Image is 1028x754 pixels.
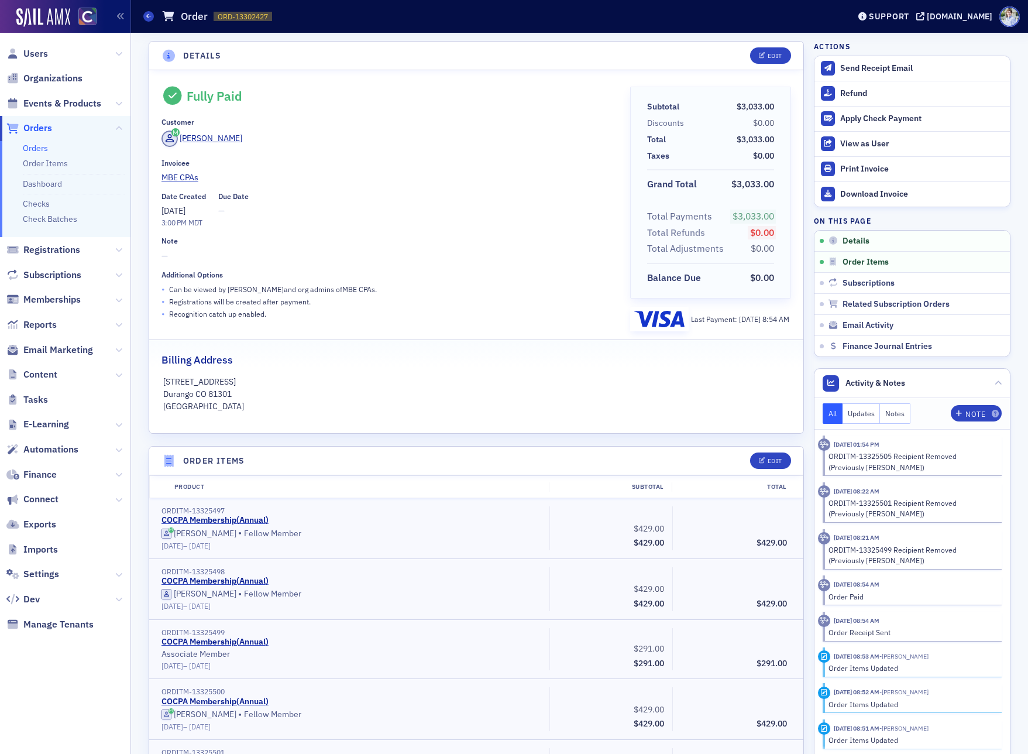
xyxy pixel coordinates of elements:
[169,309,266,319] p: Recognition catch up enabled.
[23,568,59,581] span: Settings
[161,567,541,576] div: ORDITM-13325498
[828,627,994,638] div: Order Receipt Sent
[828,498,994,519] div: ORDITM-13325501 Recipient Removed (Previously [PERSON_NAME])
[768,53,782,59] div: Edit
[187,88,242,104] div: Fully Paid
[634,537,664,548] span: $429.00
[834,440,879,448] time: 12/17/2024 01:54 PM
[174,529,236,539] div: [PERSON_NAME]
[869,11,909,22] div: Support
[174,710,236,720] div: [PERSON_NAME]
[6,368,57,381] a: Content
[843,341,932,352] span: Finance Journal Entries
[757,658,787,669] span: $291.00
[879,652,929,660] span: Michelle Sainio
[161,589,236,599] a: [PERSON_NAME]
[834,652,879,660] time: 5/21/2024 08:53 AM
[6,269,81,282] a: Subscriptions
[218,12,268,22] span: ORD-13302427
[161,601,183,611] span: [DATE]
[927,11,992,22] div: [DOMAIN_NAME]
[189,541,211,550] span: [DATE]
[23,214,77,224] a: Check Batches
[750,47,790,64] button: Edit
[23,618,94,631] span: Manage Tenants
[737,101,774,112] span: $3,033.00
[161,527,541,550] div: Fellow Member
[647,242,724,256] div: Total Adjustments
[634,523,664,534] span: $429.00
[161,529,236,539] a: [PERSON_NAME]
[161,710,236,720] a: [PERSON_NAME]
[753,118,774,128] span: $0.00
[6,418,69,431] a: E-Learning
[169,284,377,294] p: Can be viewed by [PERSON_NAME] and org admins of MBE CPAs .
[818,615,830,627] div: Activity
[161,352,233,368] h2: Billing Address
[768,458,782,464] div: Edit
[6,568,59,581] a: Settings
[161,588,541,611] div: Fellow Member
[818,650,830,663] div: Activity
[762,314,789,324] span: 8:54 AM
[647,271,701,285] div: Balance Due
[161,541,541,550] div: –
[161,250,614,262] span: —
[161,118,194,126] div: Customer
[161,722,541,731] div: –
[814,215,1010,226] h4: On this page
[814,156,1010,181] a: Print Invoice
[840,164,1004,174] div: Print Invoice
[840,114,1004,124] div: Apply Check Payment
[647,133,670,146] span: Total
[6,344,93,357] a: Email Marketing
[23,143,48,153] a: Orders
[238,709,242,721] span: •
[218,192,249,201] div: Due Date
[166,482,549,492] div: Product
[818,579,830,591] div: Activity
[174,589,236,599] div: [PERSON_NAME]
[753,150,774,161] span: $0.00
[23,344,93,357] span: Email Marketing
[843,278,895,289] span: Subscriptions
[180,132,242,145] div: [PERSON_NAME]
[647,210,712,224] div: Total Payments
[161,270,223,279] div: Additional Options
[6,618,94,631] a: Manage Tenants
[840,139,1004,149] div: View as User
[879,688,929,696] span: Michelle Sainio
[161,637,269,647] a: COCPA Membership(Annual)
[23,158,68,169] a: Order Items
[818,687,830,699] div: Activity
[634,718,664,729] span: $429.00
[549,482,672,492] div: Subtotal
[814,56,1010,81] button: Send Receipt Email
[999,6,1020,27] span: Profile
[161,687,541,696] div: ORDITM-13325500
[834,487,879,495] time: 9/25/2024 08:22 AM
[189,661,211,670] span: [DATE]
[751,242,774,254] span: $0.00
[750,272,774,283] span: $0.00
[818,532,830,544] div: Activity
[6,543,58,556] a: Imports
[161,662,541,670] div: –
[187,218,203,227] span: MDT
[23,72,82,85] span: Organizations
[733,210,774,222] span: $3,033.00
[6,293,81,306] a: Memberships
[834,533,879,541] time: 9/25/2024 08:21 AM
[840,88,1004,99] div: Refund
[16,8,70,27] a: SailAMX
[161,237,178,245] div: Note
[169,296,311,307] p: Registrations will be created after payment.
[843,320,893,331] span: Email Activity
[647,271,705,285] span: Balance Due
[843,236,869,246] span: Details
[23,269,81,282] span: Subscriptions
[814,41,850,52] h4: Actions
[672,482,795,492] div: Total
[161,506,541,515] div: ORDITM-13325497
[843,257,889,268] span: Order Items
